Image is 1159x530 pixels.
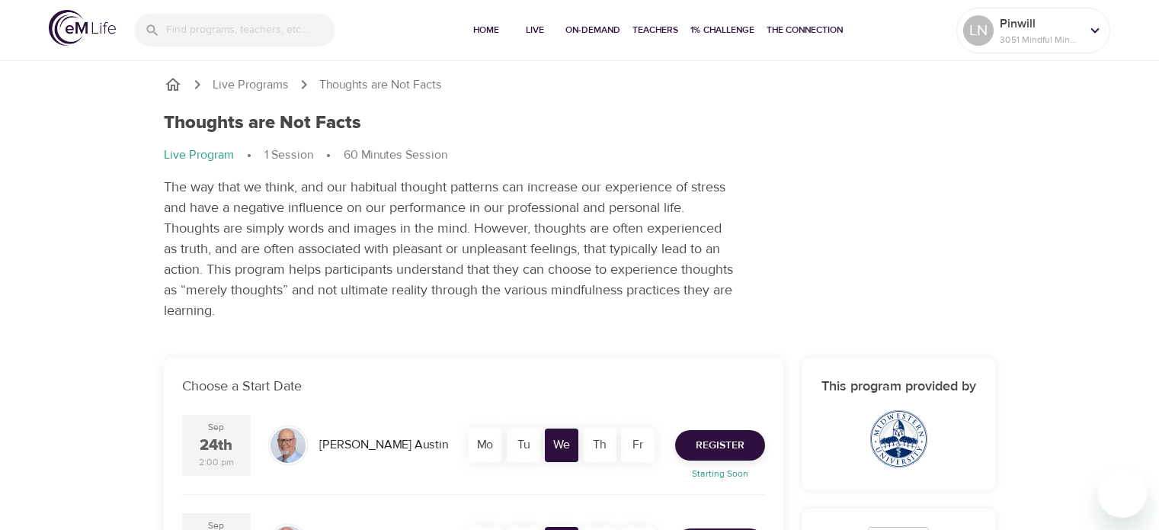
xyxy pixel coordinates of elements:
[820,376,978,398] h6: This program provided by
[621,429,655,462] div: Fr
[468,22,504,38] span: Home
[313,430,454,460] div: [PERSON_NAME] Austin
[166,14,335,47] input: Find programs, teachers, etc...
[199,456,234,469] div: 2:00 pm
[675,430,765,461] button: Register
[264,146,313,164] p: 1 Session
[164,112,361,134] h1: Thoughts are Not Facts
[507,429,540,462] div: Tu
[696,436,744,455] span: Register
[517,22,553,38] span: Live
[583,429,616,462] div: Th
[666,467,774,480] p: Starting Soon
[545,429,578,462] div: We
[690,22,754,38] span: 1% Challenge
[164,177,735,321] p: The way that we think, and our habitual thought patterns can increase our experience of stress an...
[164,146,996,165] nav: breadcrumb
[1000,14,1081,33] p: Pinwill
[767,22,843,38] span: The Connection
[164,75,996,94] nav: breadcrumb
[319,76,442,94] p: Thoughts are Not Facts
[565,22,620,38] span: On-Demand
[1098,469,1147,518] iframe: Button to launch messaging window
[963,15,994,46] div: LN
[344,146,447,164] p: 60 Minutes Session
[208,421,224,434] div: Sep
[164,146,234,164] p: Live Program
[200,435,232,457] div: 24th
[1000,33,1081,47] p: 3051 Mindful Minutes
[213,76,289,94] a: Live Programs
[469,429,502,462] div: Mo
[49,10,116,46] img: logo
[870,410,927,467] img: Midwestern_University_seal.svg.png
[632,22,678,38] span: Teachers
[182,376,765,397] p: Choose a Start Date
